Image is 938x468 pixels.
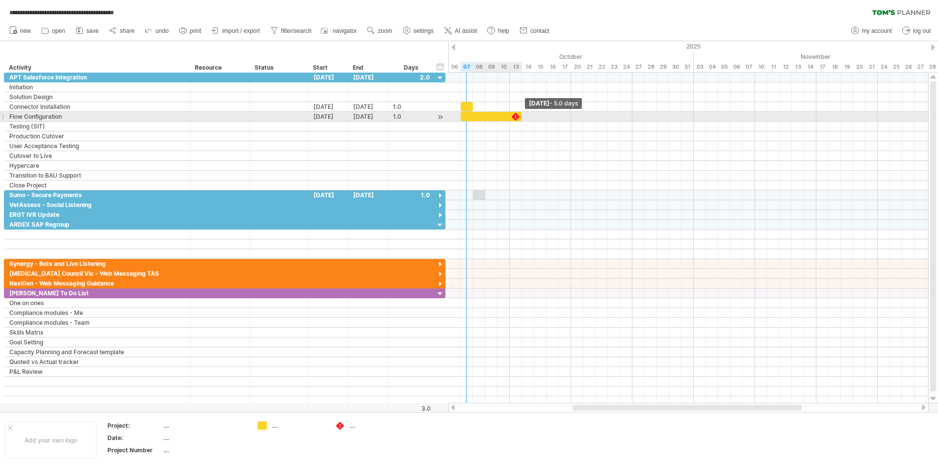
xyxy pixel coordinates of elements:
[73,25,102,37] a: save
[348,73,388,82] div: [DATE]
[39,25,68,37] a: open
[9,122,185,131] div: Testing (SIT)
[522,62,534,72] div: Tuesday, 14 October 2025
[767,62,780,72] div: Tuesday, 11 November 2025
[461,62,473,72] div: Tuesday, 7 October 2025
[780,62,792,72] div: Wednesday, 12 November 2025
[900,25,934,37] a: log out
[348,112,388,121] div: [DATE]
[853,62,865,72] div: Thursday, 20 November 2025
[517,25,552,37] a: contact
[163,421,246,430] div: ....
[9,210,185,219] div: ERGT IVR Update
[9,269,185,278] div: [MEDICAL_DATA] Council Vic - Web Messaging TAS
[9,318,185,327] div: Compliance modules - Team
[596,62,608,72] div: Wednesday, 22 October 2025
[792,62,804,72] div: Thursday, 13 November 2025
[412,52,694,62] div: October 2025
[9,141,185,151] div: User Acceptance Testing
[9,171,185,180] div: Transition to BAU Support
[9,328,185,337] div: Skills Matrix
[9,63,184,73] div: Activity
[190,27,201,34] span: print
[913,27,931,34] span: log out
[107,434,161,442] div: Date:
[9,338,185,347] div: Goal Setting
[313,63,342,73] div: Start
[632,62,645,72] div: Monday, 27 October 2025
[841,62,853,72] div: Wednesday, 19 November 2025
[645,62,657,72] div: Tuesday, 28 October 2025
[865,62,878,72] div: Friday, 21 November 2025
[107,421,161,430] div: Project:
[393,112,430,121] div: 1.0
[571,62,583,72] div: Monday, 20 October 2025
[9,220,185,229] div: ARDEX SAP Regroup
[498,27,509,34] span: help
[436,112,445,122] div: scroll to activity
[485,62,497,72] div: Thursday, 9 October 2025
[348,190,388,200] div: [DATE]
[389,405,431,412] div: 3.0
[583,62,596,72] div: Tuesday, 21 October 2025
[706,62,718,72] div: Tuesday, 4 November 2025
[9,73,185,82] div: APT Salesforce Integration
[497,62,510,72] div: Friday, 10 October 2025
[9,347,185,357] div: Capacity Planning and Forecast template
[156,27,169,34] span: undo
[743,62,755,72] div: Friday, 7 November 2025
[448,62,461,72] div: Monday, 6 October 2025
[694,62,706,72] div: Monday, 3 November 2025
[52,27,65,34] span: open
[388,63,434,73] div: Days
[730,62,743,72] div: Thursday, 6 November 2025
[9,181,185,190] div: Close Project
[106,25,137,37] a: share
[393,102,430,111] div: 1.0
[222,27,260,34] span: import / export
[378,27,392,34] span: zoom
[142,25,172,37] a: undo
[353,63,382,73] div: End
[163,446,246,454] div: ....
[525,98,582,109] div: [DATE]
[657,62,669,72] div: Wednesday, 29 October 2025
[9,308,185,317] div: Compliance modules - Me
[829,62,841,72] div: Tuesday, 18 November 2025
[9,200,185,209] div: VetAssess - Social Listening
[608,62,620,72] div: Thursday, 23 October 2025
[333,27,357,34] span: navigator
[9,161,185,170] div: Hypercare
[268,25,314,37] a: filter/search
[9,82,185,92] div: Initiation
[9,151,185,160] div: Cutover to Live
[862,27,892,34] span: my account
[86,27,99,34] span: save
[530,27,549,34] span: contact
[849,25,895,37] a: my account
[349,421,403,430] div: ....
[209,25,263,37] a: import / export
[878,62,890,72] div: Monday, 24 November 2025
[890,62,902,72] div: Tuesday, 25 November 2025
[400,25,437,37] a: settings
[9,190,185,200] div: Sumo - Secure Payments
[718,62,730,72] div: Wednesday, 5 November 2025
[9,131,185,141] div: Production Cutover
[9,298,185,308] div: One on ones
[534,62,547,72] div: Wednesday, 15 October 2025
[20,27,31,34] span: new
[272,421,325,430] div: ....
[255,63,303,73] div: Status
[7,25,34,37] a: new
[510,62,522,72] div: Monday, 13 October 2025
[309,112,348,121] div: [DATE]
[177,25,204,37] a: print
[9,279,185,288] div: NexiGen - Web Messaging Guidance
[9,102,185,111] div: Connector Installation
[485,25,512,37] a: help
[559,62,571,72] div: Friday, 17 October 2025
[549,100,578,107] span: - 5.0 days
[669,62,681,72] div: Thursday, 30 October 2025
[163,434,246,442] div: ....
